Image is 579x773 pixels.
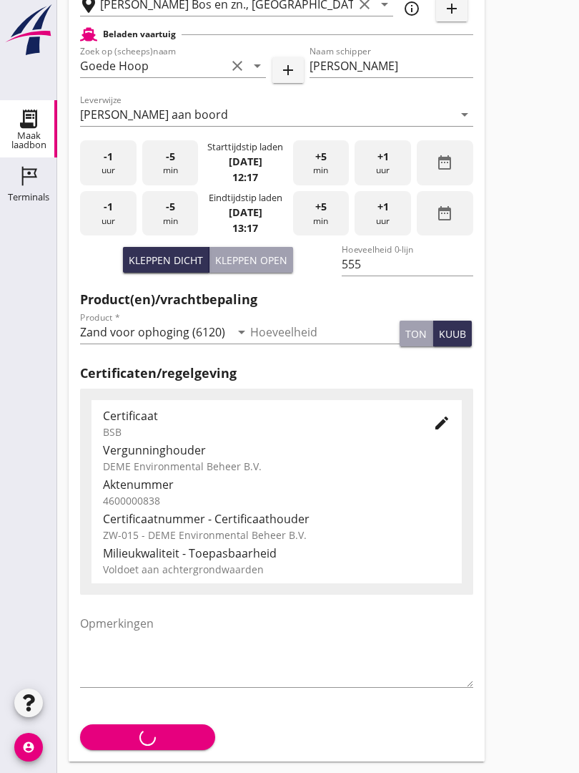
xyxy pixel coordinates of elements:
div: uur [355,191,411,236]
i: arrow_drop_down [456,106,473,123]
div: Certificaatnummer - Certificaathouder [103,510,450,528]
div: Starttijdstip laden [207,140,283,154]
input: Zoek op (scheeps)naam [80,54,226,77]
button: Kleppen dicht [123,247,209,273]
div: min [293,140,350,185]
button: Kleppen open [209,247,293,273]
div: Kleppen dicht [129,253,203,268]
i: arrow_drop_down [249,57,266,74]
span: +1 [377,149,389,165]
div: Voldoet aan achtergrondwaarden [103,562,450,577]
div: Terminals [8,193,49,202]
div: uur [355,140,411,185]
div: Milieukwaliteit - Toepasbaarheid [103,545,450,562]
h2: Product(en)/vrachtbepaling [80,290,473,309]
div: Certificaat [103,407,410,424]
div: min [293,191,350,236]
div: kuub [439,326,466,341]
span: +1 [377,199,389,215]
button: kuub [433,321,472,346]
span: -1 [104,199,113,215]
input: Product * [80,321,230,344]
span: -5 [166,149,175,165]
div: ton [405,326,427,341]
div: 4600000838 [103,493,450,508]
div: min [142,140,199,185]
h2: Certificaten/regelgeving [80,364,473,383]
i: edit [433,414,450,432]
div: Aktenummer [103,476,450,493]
div: DEME Environmental Beheer B.V. [103,459,450,474]
input: Naam schipper [310,54,473,77]
input: Hoeveelheid 0-lijn [342,253,472,276]
img: logo-small.a267ee39.svg [3,4,54,57]
span: +5 [315,199,327,215]
div: Eindtijdstip laden [209,191,282,205]
div: uur [80,140,137,185]
div: min [142,191,199,236]
i: date_range [436,205,453,222]
i: date_range [436,154,453,171]
strong: 13:17 [232,221,258,235]
i: arrow_drop_down [233,324,250,341]
button: ton [400,321,433,346]
i: add [279,62,297,79]
div: BSB [103,424,410,439]
div: uur [80,191,137,236]
div: Kleppen open [215,253,287,268]
span: -1 [104,149,113,165]
i: clear [229,57,246,74]
span: -5 [166,199,175,215]
textarea: Opmerkingen [80,612,473,687]
input: Hoeveelheid [250,321,400,344]
i: account_circle [14,733,43,762]
strong: [DATE] [229,155,262,168]
strong: 12:17 [232,170,258,184]
div: [PERSON_NAME] aan boord [80,108,228,121]
span: +5 [315,149,327,165]
h2: Beladen vaartuig [103,28,176,41]
div: ZW-015 - DEME Environmental Beheer B.V. [103,528,450,543]
strong: [DATE] [229,205,262,219]
div: Vergunninghouder [103,442,450,459]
